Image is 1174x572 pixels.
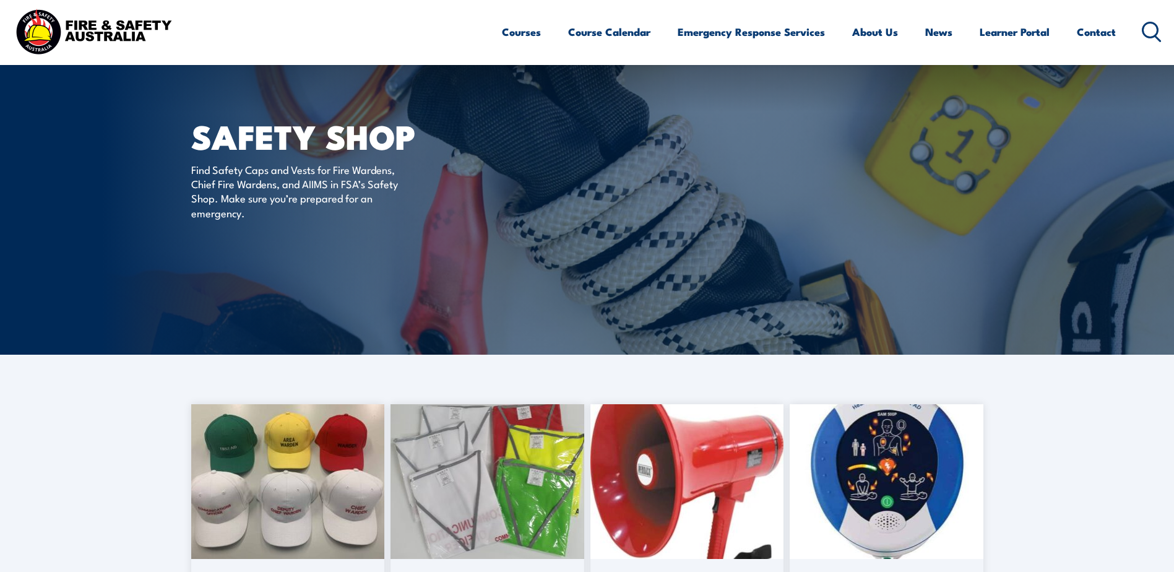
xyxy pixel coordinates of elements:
[191,121,497,150] h1: SAFETY SHOP
[790,404,983,559] img: 500.jpg
[191,162,417,220] p: Find Safety Caps and Vests for Fire Wardens, Chief Fire Wardens, and AIIMS in FSA’s Safety Shop. ...
[980,15,1050,48] a: Learner Portal
[852,15,898,48] a: About Us
[391,404,584,559] img: 20230220_093531-scaled-1.jpg
[678,15,825,48] a: Emergency Response Services
[191,404,385,559] img: caps-scaled-1.jpg
[502,15,541,48] a: Courses
[568,15,650,48] a: Course Calendar
[925,15,952,48] a: News
[1077,15,1116,48] a: Contact
[590,404,784,559] img: megaphone-1.jpg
